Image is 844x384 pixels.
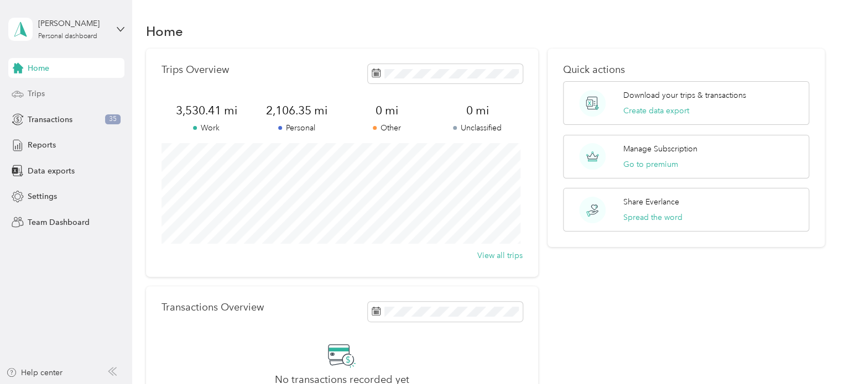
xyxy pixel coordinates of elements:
[28,139,56,151] span: Reports
[782,322,844,384] iframe: Everlance-gr Chat Button Frame
[28,191,57,202] span: Settings
[161,122,252,134] p: Work
[623,196,679,208] p: Share Everlance
[432,103,522,118] span: 0 mi
[252,122,342,134] p: Personal
[623,143,697,155] p: Manage Subscription
[38,18,107,29] div: [PERSON_NAME]
[161,103,252,118] span: 3,530.41 mi
[28,217,90,228] span: Team Dashboard
[252,103,342,118] span: 2,106.35 mi
[28,88,45,99] span: Trips
[38,33,97,40] div: Personal dashboard
[28,165,75,177] span: Data exports
[623,105,689,117] button: Create data export
[161,302,264,313] p: Transactions Overview
[342,122,432,134] p: Other
[161,64,229,76] p: Trips Overview
[432,122,522,134] p: Unclassified
[623,212,683,223] button: Spread the word
[623,159,678,170] button: Go to premium
[342,103,432,118] span: 0 mi
[6,367,62,378] button: Help center
[28,62,49,74] span: Home
[563,64,809,76] p: Quick actions
[623,90,746,101] p: Download your trips & transactions
[28,114,72,125] span: Transactions
[146,25,183,37] h1: Home
[477,250,523,261] button: View all trips
[105,114,121,124] span: 35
